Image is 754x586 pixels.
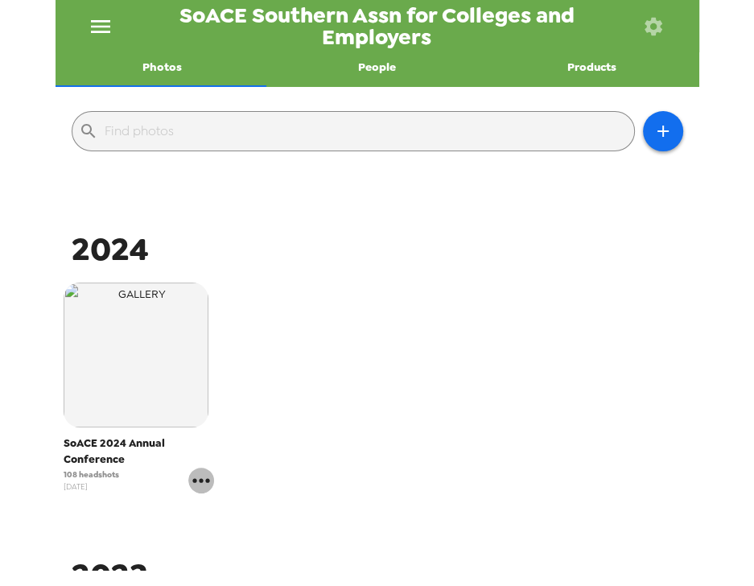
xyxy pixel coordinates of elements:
[64,481,119,493] span: [DATE]
[56,48,270,87] button: Photos
[126,5,628,47] span: SoACE Southern Assn for Colleges and Employers
[270,48,484,87] button: People
[64,435,215,468] span: SoACE 2024 Annual Conference
[64,468,119,481] span: 108 headshots
[188,468,214,493] button: gallery menu
[484,48,699,87] button: Products
[64,283,208,427] img: gallery
[105,118,628,144] input: Find photos
[72,228,149,270] span: 2024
